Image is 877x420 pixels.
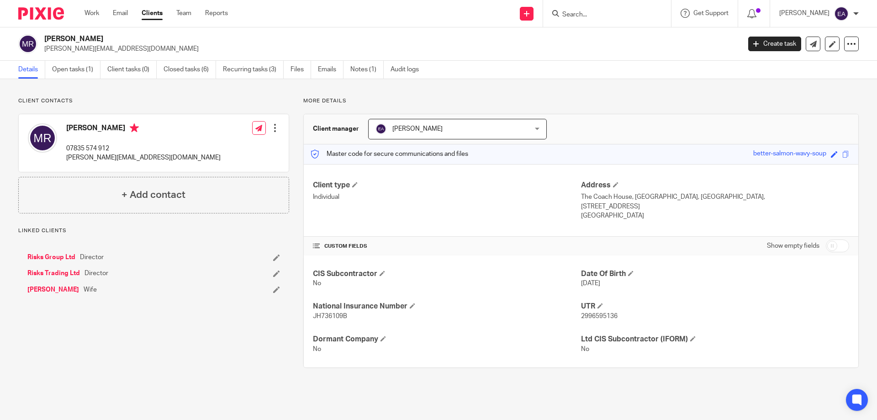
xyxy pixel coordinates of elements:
img: svg%3E [375,123,386,134]
h3: Client manager [313,124,359,133]
span: No [313,280,321,287]
p: Client contacts [18,97,289,105]
a: Notes (1) [350,61,384,79]
a: Risks Trading Ltd [27,269,80,278]
img: svg%3E [28,123,57,153]
span: 2996595136 [581,313,618,319]
h4: Date Of Birth [581,269,849,279]
span: JH736109B [313,313,347,319]
span: Director [80,253,104,262]
a: Email [113,9,128,18]
span: Wife [84,285,97,294]
label: Show empty fields [767,241,819,250]
a: [PERSON_NAME] [27,285,79,294]
a: Risks Group Ltd [27,253,75,262]
img: svg%3E [834,6,849,21]
span: [PERSON_NAME] [392,126,443,132]
h2: [PERSON_NAME] [44,34,597,44]
span: No [313,346,321,352]
a: Files [291,61,311,79]
span: Director [85,269,108,278]
p: 07835 574 912 [66,144,221,153]
h4: CUSTOM FIELDS [313,243,581,250]
h4: National Insurance Number [313,302,581,311]
a: Clients [142,9,163,18]
a: Work [85,9,99,18]
span: No [581,346,589,352]
input: Search [561,11,644,19]
h4: Ltd CIS Subcontractor (IFORM) [581,335,849,344]
p: [PERSON_NAME][EMAIL_ADDRESS][DOMAIN_NAME] [66,153,221,162]
a: Recurring tasks (3) [223,61,284,79]
a: Details [18,61,45,79]
h4: UTR [581,302,849,311]
span: [DATE] [581,280,600,287]
a: Closed tasks (6) [164,61,216,79]
span: Get Support [693,10,729,16]
p: [PERSON_NAME] [779,9,829,18]
h4: Address [581,181,849,190]
h4: Dormant Company [313,335,581,344]
h4: [PERSON_NAME] [66,123,221,135]
p: [PERSON_NAME][EMAIL_ADDRESS][DOMAIN_NAME] [44,44,734,53]
a: Create task [748,37,801,51]
a: Emails [318,61,343,79]
p: [GEOGRAPHIC_DATA] [581,211,849,220]
img: Pixie [18,7,64,20]
p: [STREET_ADDRESS] [581,202,849,211]
img: svg%3E [18,34,37,53]
p: Master code for secure communications and files [311,149,468,159]
a: Reports [205,9,228,18]
a: Audit logs [391,61,426,79]
h4: Client type [313,181,581,190]
h4: + Add contact [122,188,185,202]
div: better-salmon-wavy-soup [753,149,826,159]
h4: CIS Subcontractor [313,269,581,279]
p: The Coach House, [GEOGRAPHIC_DATA], [GEOGRAPHIC_DATA], [581,192,849,202]
p: Linked clients [18,227,289,234]
i: Primary [130,123,139,133]
a: Open tasks (1) [52,61,100,79]
p: More details [303,97,859,105]
p: Individual [313,192,581,202]
a: Team [176,9,191,18]
a: Client tasks (0) [107,61,157,79]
